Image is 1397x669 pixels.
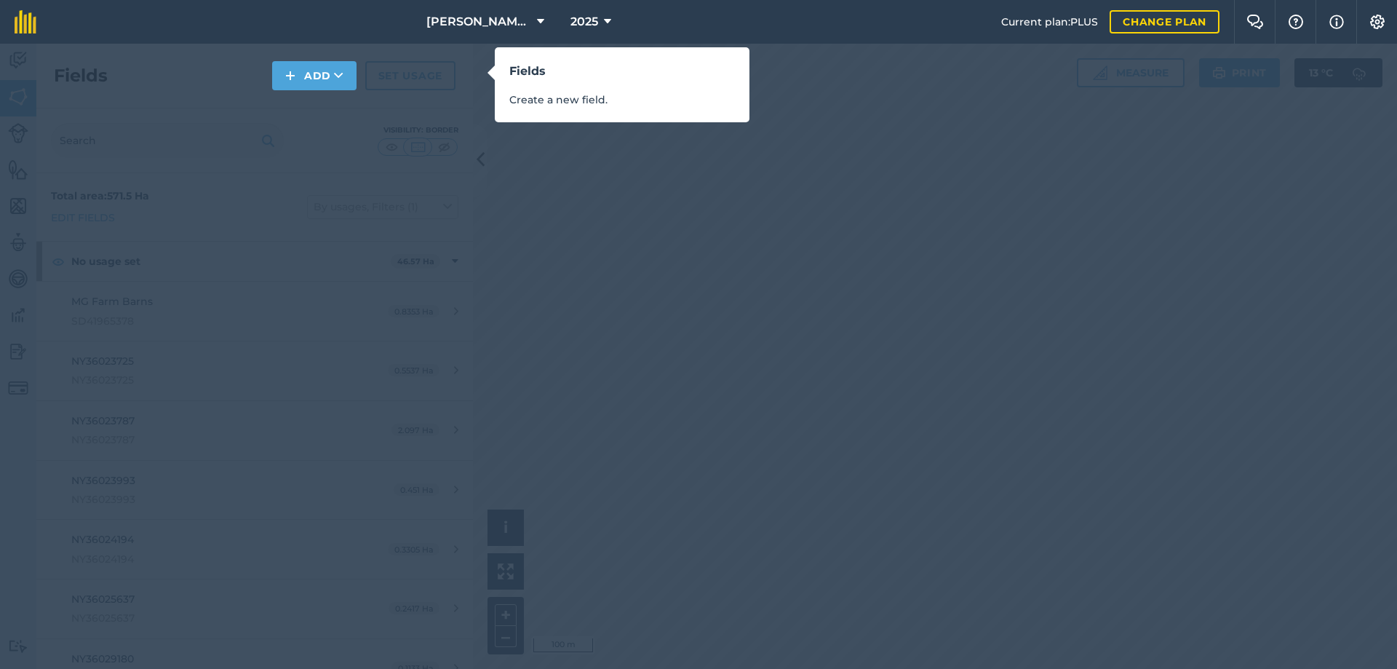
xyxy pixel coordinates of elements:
img: Two speech bubbles overlapping with the left bubble in the forefront [1246,15,1264,29]
button: Add [272,61,357,90]
img: A question mark icon [1287,15,1305,29]
iframe: Intercom live chat [1348,619,1382,654]
img: svg+xml;base64,PHN2ZyB4bWxucz0iaHR0cDovL3d3dy53My5vcmcvMjAwMC9zdmciIHdpZHRoPSIxNyIgaGVpZ2h0PSIxNy... [1329,13,1344,31]
img: A cog icon [1369,15,1386,29]
span: Current plan : PLUS [1001,14,1098,30]
p: Create a new field. [509,92,735,108]
span: 2025 [570,13,598,31]
h3: Fields [509,62,735,81]
a: Change plan [1110,10,1219,33]
img: svg+xml;base64,PHN2ZyB4bWxucz0iaHR0cDovL3d3dy53My5vcmcvMjAwMC9zdmciIHdpZHRoPSIxNCIgaGVpZ2h0PSIyNC... [285,67,295,84]
span: [PERSON_NAME][GEOGRAPHIC_DATA] [426,13,531,31]
img: fieldmargin Logo [15,10,36,33]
